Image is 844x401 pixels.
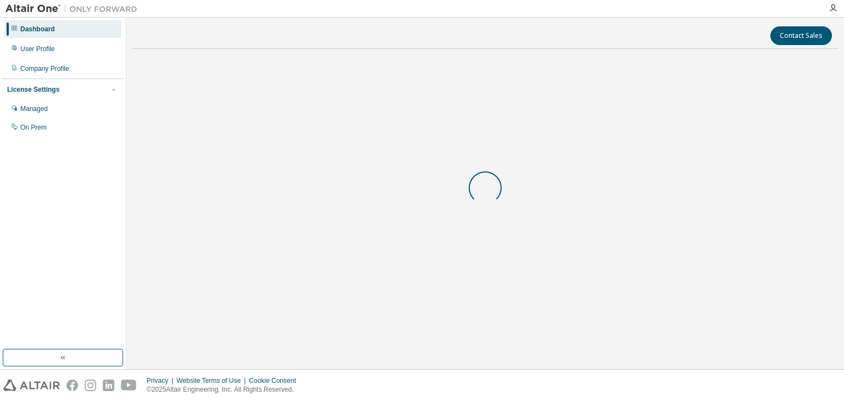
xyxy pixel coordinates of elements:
[176,376,249,385] div: Website Terms of Use
[5,3,143,14] img: Altair One
[85,380,96,391] img: instagram.svg
[20,123,47,132] div: On Prem
[103,380,114,391] img: linkedin.svg
[147,376,176,385] div: Privacy
[3,380,60,391] img: altair_logo.svg
[147,385,303,394] p: © 2025 Altair Engineering, Inc. All Rights Reserved.
[770,26,832,45] button: Contact Sales
[7,85,59,94] div: License Settings
[66,380,78,391] img: facebook.svg
[20,104,48,113] div: Managed
[20,25,55,34] div: Dashboard
[121,380,137,391] img: youtube.svg
[20,44,55,53] div: User Profile
[249,376,302,385] div: Cookie Consent
[20,64,69,73] div: Company Profile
